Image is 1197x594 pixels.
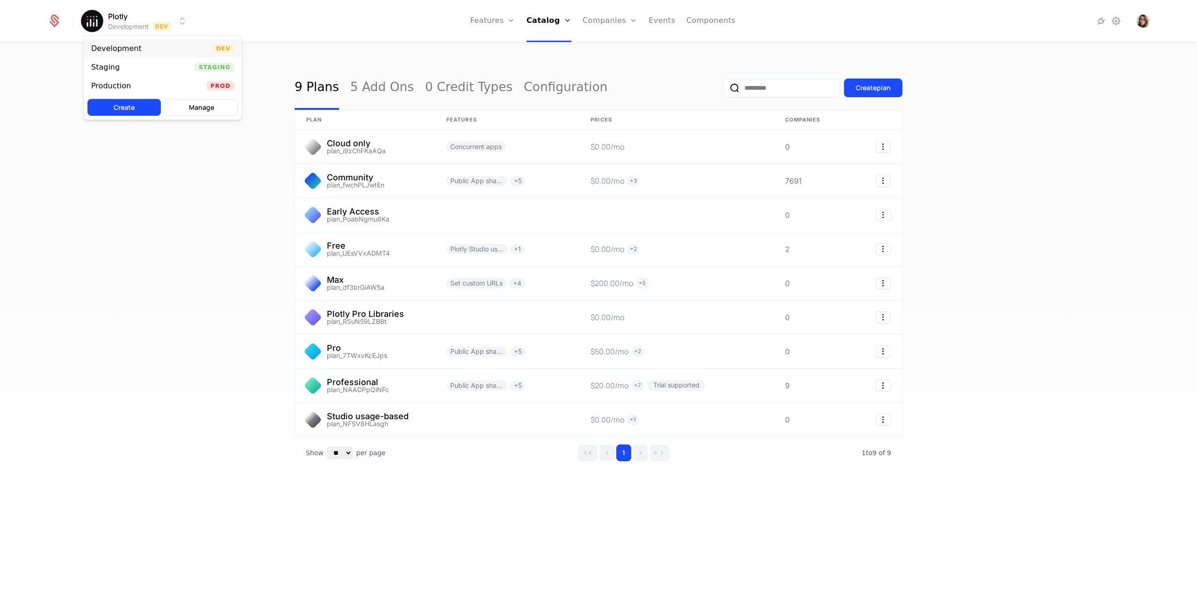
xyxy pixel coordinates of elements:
button: Select action [876,311,891,323]
button: Select action [876,175,891,187]
button: Select action [876,209,891,221]
button: Select action [876,414,891,426]
span: Dev [212,44,234,53]
span: Prod [207,81,234,91]
div: Development [91,45,142,52]
button: Create [87,99,161,116]
span: Staging [195,63,234,72]
button: Select action [876,277,891,289]
button: Select action [876,141,891,153]
button: Manage [165,99,238,116]
button: Select action [876,345,891,358]
div: Select environment [83,35,242,120]
button: Select action [876,379,891,392]
button: Select action [876,243,891,255]
div: Staging [91,64,120,71]
div: Production [91,82,131,90]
